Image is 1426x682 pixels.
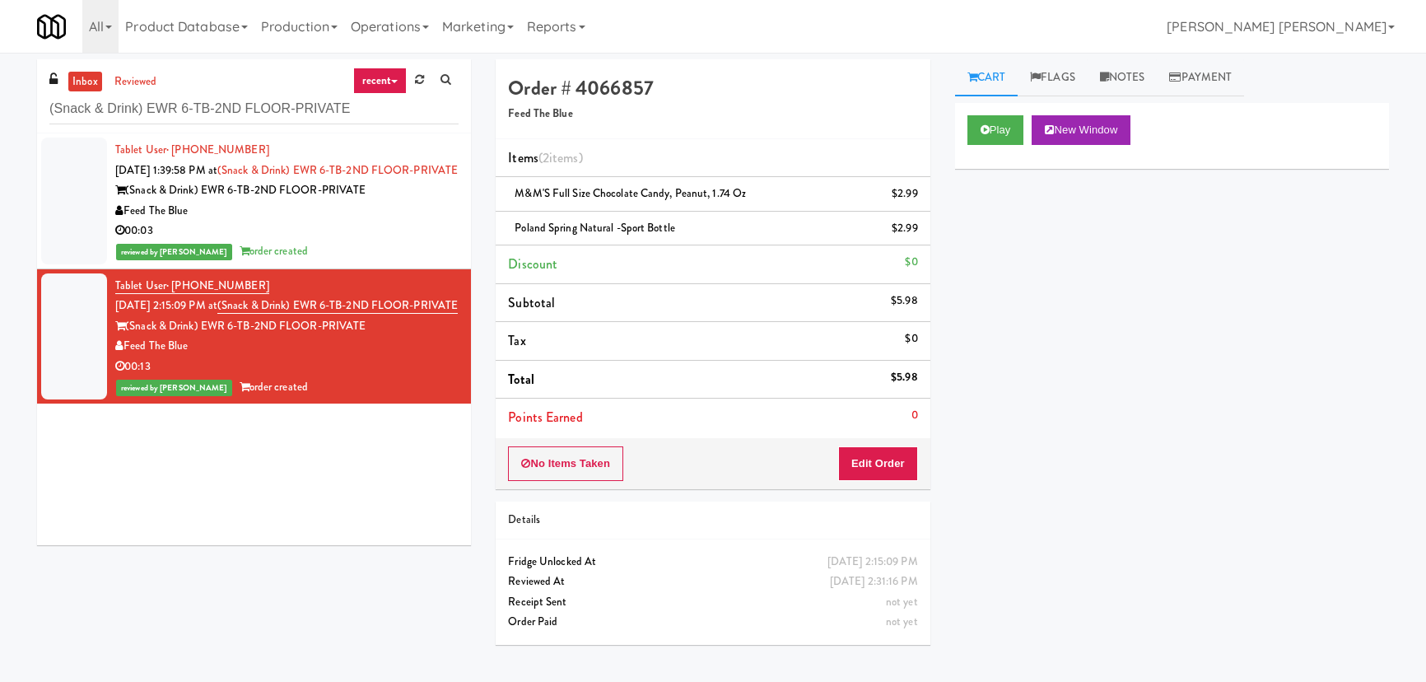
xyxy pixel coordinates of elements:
div: 00:13 [115,357,459,377]
div: Details [508,510,917,530]
span: reviewed by [PERSON_NAME] [116,380,232,396]
span: M&M'S Full Size Chocolate Candy, Peanut, 1.74 oz [515,185,746,201]
a: Tablet User· [PHONE_NUMBER] [115,278,269,294]
div: Fridge Unlocked At [508,552,917,572]
button: Edit Order [838,446,918,481]
div: $0 [905,252,917,273]
span: order created [240,243,308,259]
span: not yet [886,594,918,610]
div: (Snack & Drink) EWR 6-TB-2ND FLOOR-PRIVATE [115,180,459,201]
span: Total [508,370,534,389]
div: $0 [905,329,917,349]
div: [DATE] 2:31:16 PM [830,572,918,592]
span: (2 ) [538,148,583,167]
span: Points Earned [508,408,582,427]
a: Tablet User· [PHONE_NUMBER] [115,142,269,157]
span: Items [508,148,582,167]
a: Payment [1157,59,1244,96]
span: [DATE] 1:39:58 PM at [115,162,217,178]
span: not yet [886,614,918,629]
ng-pluralize: items [549,148,579,167]
button: New Window [1032,115,1130,145]
span: Subtotal [508,293,555,312]
li: Tablet User· [PHONE_NUMBER][DATE] 1:39:58 PM at(Snack & Drink) EWR 6-TB-2ND FLOOR-PRIVATE(Snack &... [37,133,471,269]
button: Play [967,115,1024,145]
div: $5.98 [891,291,918,311]
img: Micromart [37,12,66,41]
a: recent [353,68,408,94]
h4: Order # 4066857 [508,77,917,99]
div: Receipt Sent [508,592,917,613]
h5: Feed The Blue [508,108,917,120]
a: (Snack & Drink) EWR 6-TB-2ND FLOOR-PRIVATE [217,162,458,178]
button: No Items Taken [508,446,623,481]
span: Tax [508,331,525,350]
a: reviewed [110,72,161,92]
span: [DATE] 2:15:09 PM at [115,297,217,313]
a: Cart [955,59,1018,96]
div: Order Paid [508,612,917,633]
a: inbox [68,72,102,92]
span: order created [240,379,308,395]
input: Search vision orders [49,94,459,124]
div: $2.99 [892,218,918,239]
div: [DATE] 2:15:09 PM [827,552,918,572]
a: Flags [1018,59,1088,96]
div: Feed The Blue [115,336,459,357]
div: $2.99 [892,184,918,204]
span: Poland Spring Natural -Sport Bottle [515,220,675,236]
div: Reviewed At [508,572,917,592]
div: (Snack & Drink) EWR 6-TB-2ND FLOOR-PRIVATE [115,316,459,337]
div: 00:03 [115,221,459,241]
a: (Snack & Drink) EWR 6-TB-2ND FLOOR-PRIVATE [217,297,458,314]
li: Tablet User· [PHONE_NUMBER][DATE] 2:15:09 PM at(Snack & Drink) EWR 6-TB-2ND FLOOR-PRIVATE(Snack &... [37,269,471,404]
span: reviewed by [PERSON_NAME] [116,244,232,260]
span: · [PHONE_NUMBER] [166,278,269,293]
div: $5.98 [891,367,918,388]
div: Feed The Blue [115,201,459,222]
a: Notes [1088,59,1158,96]
span: Discount [508,255,557,273]
span: · [PHONE_NUMBER] [166,142,269,157]
div: 0 [911,405,918,426]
